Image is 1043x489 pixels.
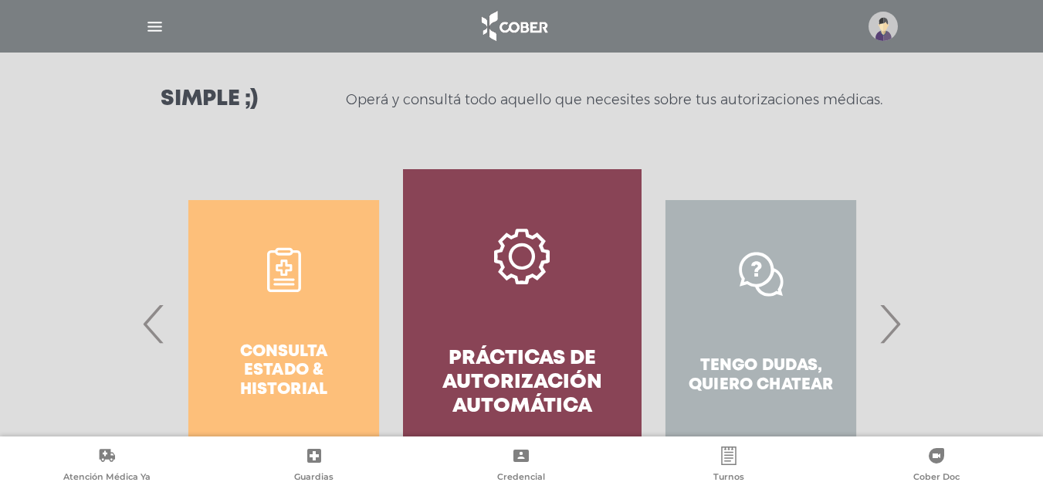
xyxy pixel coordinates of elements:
a: Prácticas de autorización automática [403,169,642,478]
h3: Simple ;) [161,89,258,110]
span: Cober Doc [913,471,960,485]
a: Turnos [625,447,833,486]
a: Guardias [211,447,418,486]
span: Next [875,282,905,365]
p: Operá y consultá todo aquello que necesites sobre tus autorizaciones médicas. [346,90,882,109]
a: Credencial [418,447,625,486]
span: Guardias [294,471,334,485]
a: Atención Médica Ya [3,447,211,486]
h4: Prácticas de autorización automática [431,347,614,419]
img: logo_cober_home-white.png [473,8,554,45]
span: Turnos [713,471,744,485]
span: Atención Médica Ya [63,471,151,485]
img: Cober_menu-lines-white.svg [145,17,164,36]
a: Cober Doc [832,447,1040,486]
span: Credencial [497,471,545,485]
span: Previous [139,282,169,365]
img: profile-placeholder.svg [869,12,898,41]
